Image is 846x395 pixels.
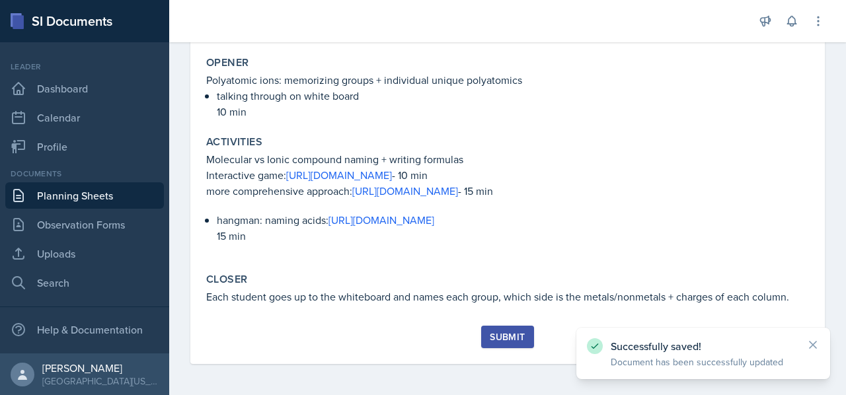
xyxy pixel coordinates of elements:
p: Each student goes up to the whiteboard and names each group, which side is the metals/nonmetals +... [206,289,809,305]
a: [URL][DOMAIN_NAME] [328,213,434,227]
p: Polyatomic ions: memorizing groups + individual unique polyatomics [206,72,809,88]
a: Observation Forms [5,211,164,238]
label: Opener [206,56,249,69]
a: Search [5,269,164,296]
p: Molecular vs Ionic compound naming + writing formulas [206,151,809,167]
a: [URL][DOMAIN_NAME] [352,184,458,198]
div: [PERSON_NAME] [42,361,159,375]
a: Profile [5,133,164,160]
p: talking through on white board [217,88,809,104]
p: Interactive game: - 10 min [206,167,809,183]
div: Submit [490,332,525,342]
a: Planning Sheets [5,182,164,209]
a: Calendar [5,104,164,131]
a: Uploads [5,240,164,267]
label: Activities [206,135,262,149]
div: Leader [5,61,164,73]
div: [GEOGRAPHIC_DATA][US_STATE] [42,375,159,388]
label: Closer [206,273,247,286]
p: more comprehensive approach: - 15 min [206,183,809,199]
p: hangman: naming acids: [217,212,809,228]
a: [URL][DOMAIN_NAME] [286,168,392,182]
p: Successfully saved! [611,340,796,353]
div: Help & Documentation [5,316,164,343]
div: Documents [5,168,164,180]
a: Dashboard [5,75,164,102]
p: 10 min [217,104,809,120]
p: Document has been successfully updated [611,355,796,369]
button: Submit [481,326,533,348]
p: 15 min [217,228,809,244]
